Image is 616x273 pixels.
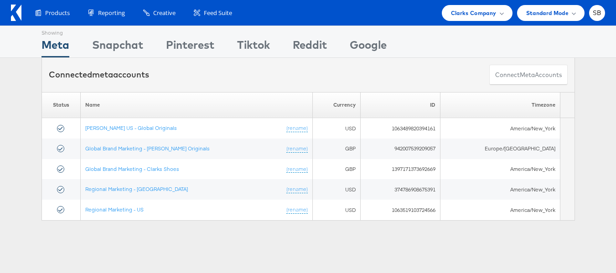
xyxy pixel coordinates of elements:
a: (rename) [286,206,308,214]
td: USD [313,200,361,220]
td: 1397171373692669 [361,159,440,180]
span: Creative [153,9,176,17]
td: Europe/[GEOGRAPHIC_DATA] [440,139,560,159]
a: Regional Marketing - [GEOGRAPHIC_DATA] [85,185,188,192]
th: Name [80,92,313,118]
div: Meta [41,37,69,57]
span: Standard Mode [526,8,569,18]
a: (rename) [286,185,308,193]
span: Products [45,9,70,17]
td: 1063489820394161 [361,118,440,139]
td: USD [313,179,361,200]
div: Reddit [293,37,327,57]
td: 374786908675391 [361,179,440,200]
div: Connected accounts [49,69,149,81]
td: America/New_York [440,179,560,200]
th: Timezone [440,92,560,118]
td: America/New_York [440,200,560,220]
th: ID [361,92,440,118]
div: Snapchat [92,37,143,57]
td: GBP [313,159,361,180]
a: (rename) [286,165,308,173]
td: 942007539209057 [361,139,440,159]
a: [PERSON_NAME] US - Global Originals [85,124,177,131]
a: Regional Marketing - US [85,206,144,213]
a: Global Brand Marketing - Clarks Shoes [85,165,179,172]
a: Global Brand Marketing - [PERSON_NAME] Originals [85,145,210,152]
th: Currency [313,92,361,118]
a: (rename) [286,124,308,132]
div: Pinterest [166,37,214,57]
span: SB [593,10,601,16]
div: Showing [41,26,69,37]
th: Status [41,92,80,118]
span: Clarks Company [451,8,497,18]
span: meta [92,69,113,80]
button: ConnectmetaAccounts [489,65,568,85]
span: Feed Suite [204,9,232,17]
a: (rename) [286,145,308,153]
td: America/New_York [440,159,560,180]
td: GBP [313,139,361,159]
span: meta [520,71,535,79]
div: Google [350,37,387,57]
td: USD [313,118,361,139]
div: Tiktok [237,37,270,57]
span: Reporting [98,9,125,17]
td: America/New_York [440,118,560,139]
td: 1063519103724566 [361,200,440,220]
